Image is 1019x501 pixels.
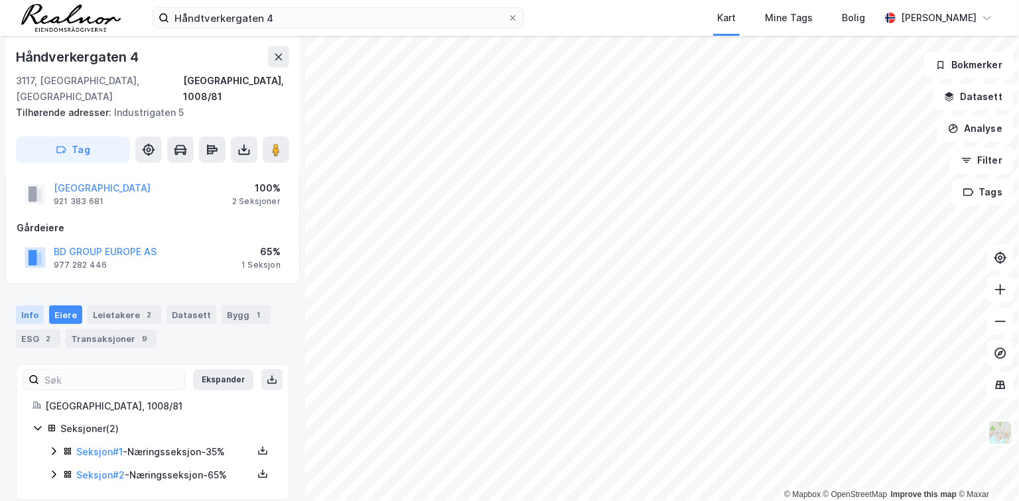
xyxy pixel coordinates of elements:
[76,467,253,483] div: - Næringsseksjon - 65%
[54,196,103,207] div: 921 383 681
[66,329,157,348] div: Transaksjoner
[241,244,281,260] div: 65%
[937,115,1014,142] button: Analyse
[16,306,44,324] div: Info
[924,52,1014,78] button: Bokmerker
[823,490,888,499] a: OpenStreetMap
[143,308,156,321] div: 2
[16,105,279,121] div: Industrigaten 5
[76,444,253,460] div: - Næringsseksjon - 35%
[16,137,130,163] button: Tag
[42,332,55,345] div: 2
[76,469,125,480] a: Seksjon#2
[17,220,289,236] div: Gårdeiere
[842,10,865,26] div: Bolig
[193,369,253,390] button: Ekspander
[167,306,216,324] div: Datasett
[169,8,508,28] input: Søk på adresse, matrikkel, gårdeiere, leietakere eller personer
[232,196,281,207] div: 2 Seksjoner
[88,306,161,324] div: Leietakere
[21,4,121,32] img: realnor-logo.934646d98de889bb5806.png
[45,398,273,414] div: [GEOGRAPHIC_DATA], 1008/81
[222,306,271,324] div: Bygg
[901,10,977,26] div: [PERSON_NAME]
[16,46,141,68] div: Håndverkergaten 4
[765,10,813,26] div: Mine Tags
[16,107,114,118] span: Tilhørende adresser:
[232,180,281,196] div: 100%
[39,370,184,390] input: Søk
[252,308,265,321] div: 1
[953,437,1019,501] iframe: Chat Widget
[54,260,107,270] div: 977 282 446
[950,147,1014,174] button: Filter
[16,73,183,105] div: 3117, [GEOGRAPHIC_DATA], [GEOGRAPHIC_DATA]
[784,490,821,499] a: Mapbox
[952,179,1014,205] button: Tags
[49,306,82,324] div: Eiere
[241,260,281,270] div: 1 Seksjon
[988,420,1013,445] img: Z
[717,10,736,26] div: Kart
[891,490,957,499] a: Improve this map
[76,446,123,457] a: Seksjon#1
[138,332,151,345] div: 9
[60,421,273,437] div: Seksjoner ( 2 )
[933,83,1014,110] button: Datasett
[953,437,1019,501] div: Kontrollprogram for chat
[16,329,60,348] div: ESG
[183,73,289,105] div: [GEOGRAPHIC_DATA], 1008/81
